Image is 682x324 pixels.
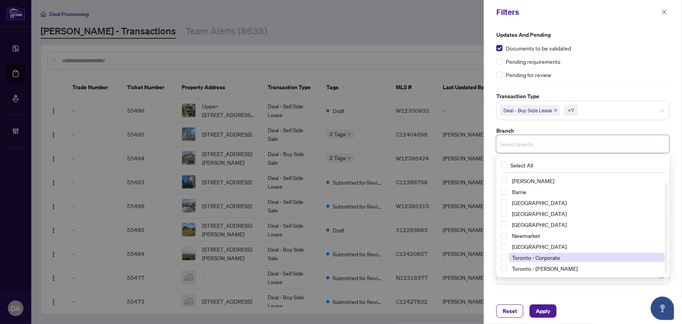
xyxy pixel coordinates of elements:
button: Reset [496,304,523,318]
span: [PERSON_NAME] [512,177,554,184]
span: Pending for review [506,70,551,79]
div: Filters [496,6,659,18]
span: Toronto - Don Mills [509,264,665,273]
button: Open asap [651,297,674,320]
div: +7 [568,106,574,114]
label: Transaction Type [496,92,669,101]
span: Deal - Buy Side Lease [500,105,560,116]
span: Toronto - Corporate [512,254,560,261]
button: Apply [530,304,557,318]
span: Select Durham [501,211,507,217]
span: Documents to be validated [506,44,571,52]
span: Mississauga [509,220,665,229]
span: Barrie [512,188,526,195]
span: Select All [507,161,536,169]
span: Select Mississauga [501,221,507,228]
span: Reset [503,305,517,317]
span: Burlington [509,198,665,207]
span: [GEOGRAPHIC_DATA] [512,199,567,206]
label: Branch [496,126,669,135]
span: Apply [536,305,550,317]
span: Barrie [509,187,665,196]
span: Pending requirements [506,57,560,66]
span: close [662,9,667,15]
span: [GEOGRAPHIC_DATA] [512,210,567,217]
label: Updates and Pending [496,31,669,39]
span: Vaughan [509,176,665,185]
span: Durham [509,209,665,218]
span: Select Toronto - Don Mills [501,265,507,272]
span: close [554,108,558,112]
span: Deal - Buy Side Lease [503,106,552,114]
span: Toronto - Corporate [509,253,665,262]
span: Newmarket [509,231,665,240]
span: Select Vaughan [501,178,507,184]
span: Select Newmarket [501,232,507,239]
span: [GEOGRAPHIC_DATA] [512,243,567,250]
span: close [660,108,665,113]
span: Newmarket [512,232,540,239]
span: Select Barrie [501,189,507,195]
span: [GEOGRAPHIC_DATA] [512,221,567,228]
span: Toronto - [PERSON_NAME] [512,265,578,272]
span: Ottawa [509,242,665,251]
span: Select Toronto - Corporate [501,254,507,261]
span: Select Burlington [501,200,507,206]
span: Select Ottawa [501,243,507,250]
